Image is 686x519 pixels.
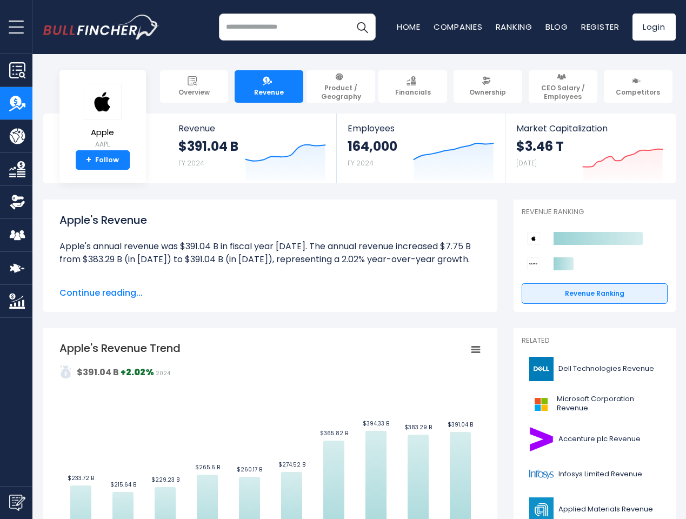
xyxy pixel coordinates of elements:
text: $215.64 B [110,481,136,489]
strong: $391.04 B [178,138,238,155]
text: $260.17 B [237,465,262,474]
a: Financials [378,70,447,103]
img: Ownership [9,194,25,210]
tspan: Apple's Revenue Trend [59,341,181,356]
a: Home [397,21,421,32]
img: bullfincher logo [43,15,159,39]
a: Accenture plc Revenue [522,424,668,454]
small: FY 2024 [178,158,204,168]
a: Ownership [454,70,522,103]
a: Dell Technologies Revenue [522,354,668,384]
span: Revenue [178,123,326,134]
span: Ownership [469,88,506,97]
span: Apple [84,128,122,137]
a: Register [581,21,620,32]
text: $391.04 B [448,421,473,429]
text: $229.23 B [151,476,179,484]
button: Search [349,14,376,41]
text: $265.6 B [195,463,219,471]
small: [DATE] [516,158,537,168]
img: INFY logo [528,462,555,487]
span: Employees [348,123,494,134]
img: DELL logo [528,357,555,381]
small: FY 2024 [348,158,374,168]
span: Financials [395,88,431,97]
a: Product / Geography [307,70,375,103]
img: ACN logo [528,427,555,451]
a: Ranking [496,21,532,32]
a: Market Capitalization $3.46 T [DATE] [505,114,674,183]
text: $365.82 B [319,429,348,437]
text: $394.33 B [363,420,389,428]
img: Sony Group Corporation competitors logo [527,257,540,270]
a: Companies [434,21,483,32]
li: Apple's quarterly revenue was $94.04 B in the quarter ending [DATE]. The quarterly revenue increa... [59,279,481,318]
text: $274.52 B [278,461,305,469]
span: Revenue [254,88,284,97]
span: Overview [178,88,210,97]
img: Apple competitors logo [527,232,540,245]
small: AAPL [84,139,122,149]
h1: Apple's Revenue [59,212,481,228]
p: Related [522,336,668,345]
a: Blog [545,21,568,32]
strong: 164,000 [348,138,397,155]
a: Revenue $391.04 B FY 2024 [168,114,337,183]
a: Employees 164,000 FY 2024 [337,114,505,183]
a: Revenue [235,70,303,103]
span: Market Capitalization [516,123,663,134]
img: MSFT logo [528,392,554,416]
li: Apple's annual revenue was $391.04 B in fiscal year [DATE]. The annual revenue increased $7.75 B ... [59,240,481,266]
strong: +2.02% [121,366,154,378]
a: +Follow [76,150,130,170]
a: Microsoft Corporation Revenue [522,389,668,419]
p: Revenue Ranking [522,208,668,217]
strong: $391.04 B [77,366,119,378]
span: 2024 [156,369,170,377]
a: Login [632,14,676,41]
strong: + [86,155,91,165]
a: Competitors [604,70,672,103]
strong: $3.46 T [516,138,564,155]
a: Revenue Ranking [522,283,668,304]
a: Apple AAPL [83,83,122,151]
img: addasd [59,365,72,378]
text: $233.72 B [68,474,94,482]
span: Product / Geography [311,84,370,101]
text: $383.29 B [404,423,432,431]
a: Infosys Limited Revenue [522,460,668,489]
span: Competitors [616,88,660,97]
a: Go to homepage [43,15,159,39]
a: CEO Salary / Employees [529,70,597,103]
span: CEO Salary / Employees [534,84,592,101]
span: Continue reading... [59,287,481,300]
a: Overview [160,70,229,103]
